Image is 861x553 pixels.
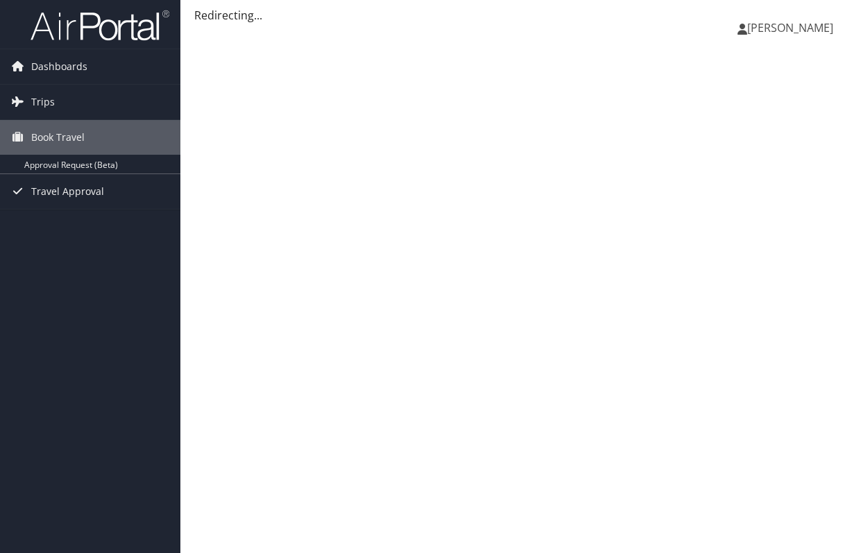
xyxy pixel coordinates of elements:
[31,120,85,155] span: Book Travel
[31,49,87,84] span: Dashboards
[31,174,104,209] span: Travel Approval
[738,7,847,49] a: [PERSON_NAME]
[194,7,847,24] div: Redirecting...
[747,20,833,35] span: [PERSON_NAME]
[31,85,55,119] span: Trips
[31,9,169,42] img: airportal-logo.png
